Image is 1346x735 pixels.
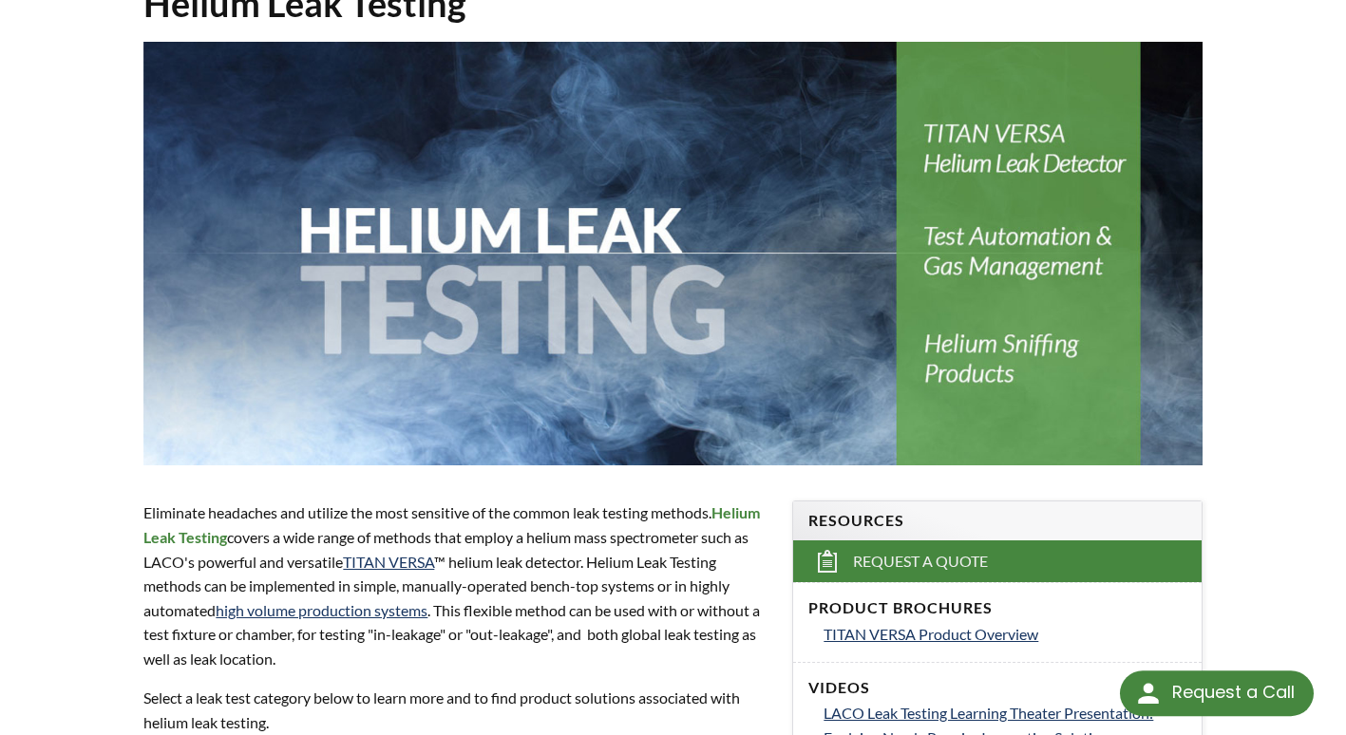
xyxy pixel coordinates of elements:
[808,678,1185,698] h4: Videos
[216,601,427,619] a: high volume production systems
[1172,670,1295,714] div: Request a Call
[143,500,769,670] p: Eliminate headaches and utilize the most sensitive of the common leak testing methods. covers a w...
[853,552,988,572] span: Request a Quote
[143,503,760,546] strong: Helium Leak Testing
[808,511,1185,531] h4: Resources
[343,553,434,571] a: TITAN VERSA
[1120,670,1314,716] div: Request a Call
[1133,678,1164,708] img: round button
[824,622,1185,647] a: TITAN VERSA Product Overview
[824,625,1038,643] span: TITAN VERSA Product Overview
[143,686,769,734] p: Select a leak test category below to learn more and to find product solutions associated with hel...
[808,598,1185,618] h4: Product Brochures
[143,42,1202,465] img: Helium Leak Testing header
[793,540,1201,582] a: Request a Quote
